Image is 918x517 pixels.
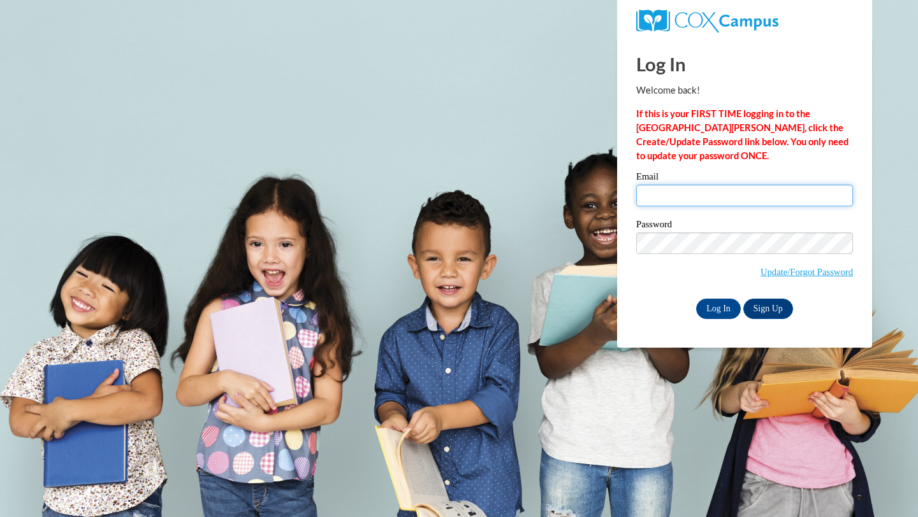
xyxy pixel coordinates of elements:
[636,10,778,32] img: COX Campus
[743,299,793,319] a: Sign Up
[696,299,741,319] input: Log In
[636,15,778,25] a: COX Campus
[636,83,853,97] p: Welcome back!
[636,220,853,232] label: Password
[636,108,849,161] strong: If this is your FIRST TIME logging in to the [GEOGRAPHIC_DATA][PERSON_NAME], click the Create/Upd...
[761,267,853,277] a: Update/Forgot Password
[636,172,853,185] label: Email
[636,51,853,77] h1: Log In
